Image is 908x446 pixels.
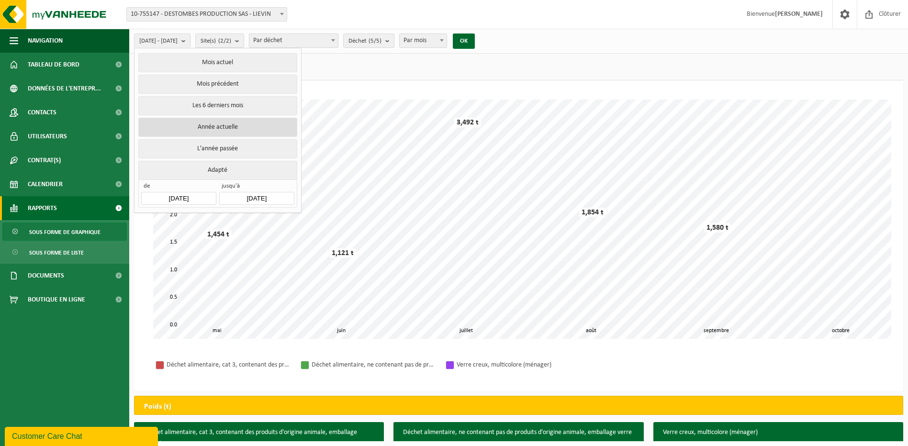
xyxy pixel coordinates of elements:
count: (2/2) [218,38,231,44]
span: Utilisateurs [28,124,67,148]
button: OK [453,33,475,49]
h3: Déchet alimentaire, ne contenant pas de produits d'origine animale, emballage verre [393,422,643,443]
span: de [141,182,216,192]
iframe: chat widget [5,425,160,446]
span: Boutique en ligne [28,288,85,312]
button: Site(s)(2/2) [195,33,244,48]
span: Navigation [28,29,63,53]
span: 10-755147 - DESTOMBES PRODUCTION SAS - LIEVIN [126,7,287,22]
div: 1,580 t [704,223,731,233]
span: Rapports [28,196,57,220]
span: Contacts [28,100,56,124]
button: [DATE] - [DATE] [134,33,191,48]
span: Par mois [399,33,447,48]
div: 1,454 t [205,230,232,239]
button: Adapté [138,161,297,179]
button: Mois précédent [138,75,297,94]
div: Déchet alimentaire, cat 3, contenant des produits d'origine animale, emballage synthétique [167,359,291,371]
span: [DATE] - [DATE] [139,34,178,48]
h2: Poids (t) [135,396,181,417]
span: Sous forme de graphique [29,223,101,241]
h3: Verre creux, multicolore (ménager) [653,422,903,443]
div: Verre creux, multicolore (ménager) [457,359,581,371]
span: Documents [28,264,64,288]
span: Calendrier [28,172,63,196]
span: jusqu'à [219,182,294,192]
span: Par mois [400,34,447,47]
button: Mois actuel [138,53,297,72]
count: (5/5) [369,38,381,44]
div: 3,492 t [454,118,481,127]
span: Sous forme de liste [29,244,84,262]
a: Sous forme de graphique [2,223,127,241]
button: Les 6 derniers mois [138,96,297,115]
span: Par déchet [249,33,338,48]
span: 10-755147 - DESTOMBES PRODUCTION SAS - LIEVIN [127,8,287,21]
button: L'année passée [138,139,297,158]
div: Déchet alimentaire, ne contenant pas de produits d'origine animale, emballage verre [312,359,436,371]
span: Par déchet [249,34,338,47]
span: Tableau de bord [28,53,79,77]
strong: [PERSON_NAME] [775,11,823,18]
button: Déchet(5/5) [343,33,394,48]
span: Site(s) [201,34,231,48]
span: Déchet [348,34,381,48]
div: 1,121 t [329,248,356,258]
a: Sous forme de liste [2,243,127,261]
div: 1,854 t [579,208,606,217]
span: Contrat(s) [28,148,61,172]
span: Données de l'entrepr... [28,77,101,100]
button: Année actuelle [138,118,297,137]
